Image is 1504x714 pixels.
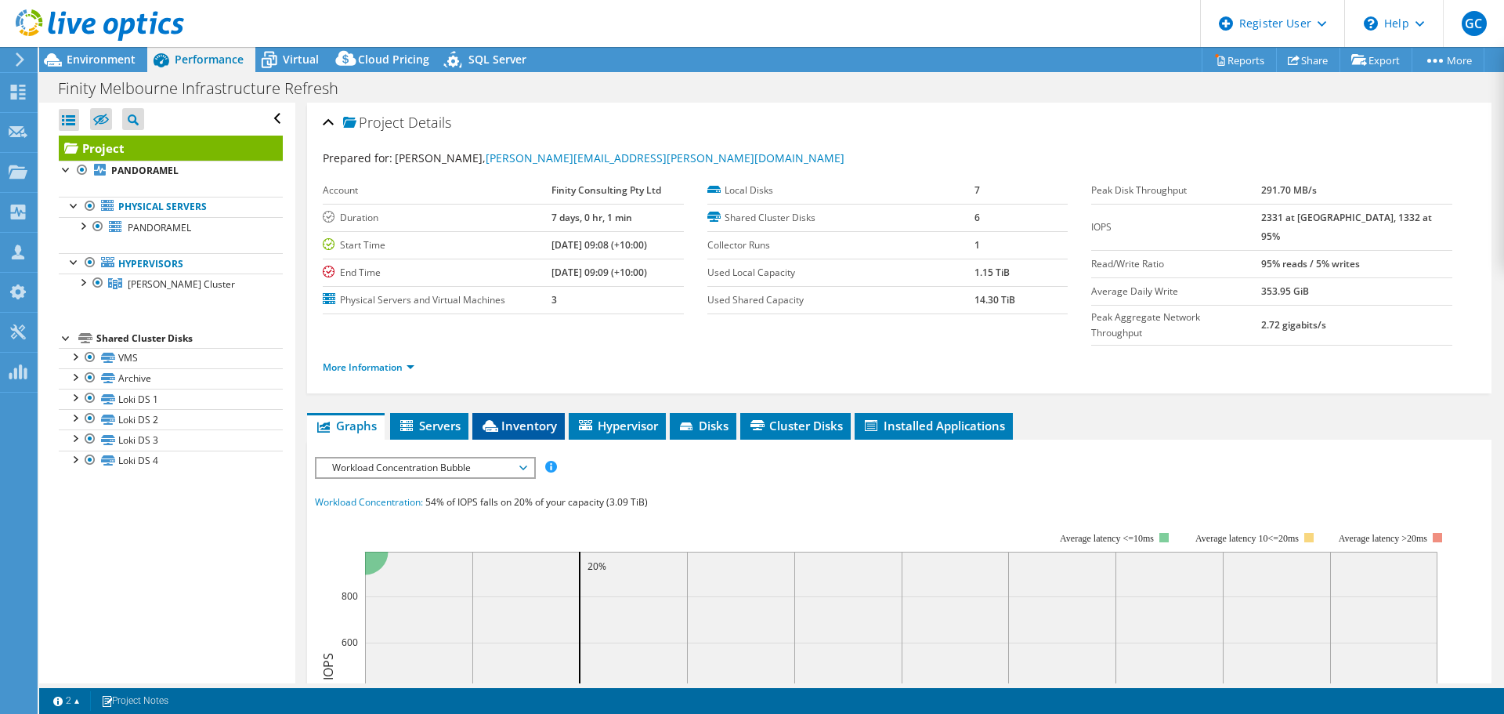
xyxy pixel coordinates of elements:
[320,653,337,680] text: IOPS
[551,183,661,197] b: Finity Consulting Pty Ltd
[323,292,551,308] label: Physical Servers and Virtual Machines
[324,458,526,477] span: Workload Concentration Bubble
[59,409,283,429] a: Loki DS 2
[974,293,1015,306] b: 14.30 TiB
[425,495,648,509] span: 54% of IOPS falls on 20% of your capacity (3.09 TiB)
[323,265,551,281] label: End Time
[128,277,235,291] span: [PERSON_NAME] Cluster
[974,238,980,252] b: 1
[1261,183,1317,197] b: 291.70 MB/s
[90,691,179,711] a: Project Notes
[1091,219,1260,235] label: IOPS
[1261,211,1432,243] b: 2331 at [GEOGRAPHIC_DATA], 1332 at 95%
[974,183,980,197] b: 7
[59,197,283,217] a: Physical Servers
[323,210,551,226] label: Duration
[551,266,647,279] b: [DATE] 09:09 (+10:00)
[1060,533,1154,544] tspan: Average latency <=10ms
[1462,11,1487,36] span: GC
[398,418,461,433] span: Servers
[59,348,283,368] a: VMS
[59,429,283,450] a: Loki DS 3
[707,292,974,308] label: Used Shared Capacity
[283,52,319,67] span: Virtual
[1276,48,1340,72] a: Share
[59,217,283,237] a: PANDORAMEL
[315,495,423,509] span: Workload Concentration:
[343,115,404,131] span: Project
[1091,284,1260,299] label: Average Daily Write
[480,418,557,433] span: Inventory
[59,136,283,161] a: Project
[128,221,191,234] span: PANDORAMEL
[315,418,377,433] span: Graphs
[59,451,283,471] a: Loki DS 4
[342,636,358,649] text: 600
[1195,533,1299,544] tspan: Average latency 10<=20ms
[51,80,363,97] h1: Finity Melbourne Infrastructure Refresh
[323,237,551,253] label: Start Time
[59,161,283,181] a: PANDORAMEL
[587,560,606,573] text: 20%
[1261,257,1360,270] b: 95% reads / 5% writes
[468,52,526,67] span: SQL Server
[42,691,91,711] a: 2
[551,293,557,306] b: 3
[1412,48,1484,72] a: More
[1364,16,1378,31] svg: \n
[707,265,974,281] label: Used Local Capacity
[59,389,283,409] a: Loki DS 1
[862,418,1005,433] span: Installed Applications
[707,237,974,253] label: Collector Runs
[707,183,974,198] label: Local Disks
[1091,183,1260,198] label: Peak Disk Throughput
[1091,256,1260,272] label: Read/Write Ratio
[974,266,1010,279] b: 1.15 TiB
[395,150,844,165] span: [PERSON_NAME],
[974,211,980,224] b: 6
[551,238,647,252] b: [DATE] 09:08 (+10:00)
[1261,285,1309,298] b: 353.95 GiB
[748,418,843,433] span: Cluster Disks
[59,253,283,274] a: Hypervisors
[323,361,414,374] a: More Information
[59,368,283,389] a: Archive
[342,589,358,603] text: 800
[577,418,658,433] span: Hypervisor
[358,52,429,67] span: Cloud Pricing
[1261,318,1326,332] b: 2.72 gigabits/s
[111,164,179,177] b: PANDORAMEL
[486,150,844,165] a: [PERSON_NAME][EMAIL_ADDRESS][PERSON_NAME][DOMAIN_NAME]
[678,418,728,433] span: Disks
[323,150,392,165] label: Prepared for:
[323,183,551,198] label: Account
[1339,533,1427,544] text: Average latency >20ms
[67,52,136,67] span: Environment
[408,113,451,132] span: Details
[96,329,283,348] div: Shared Cluster Disks
[342,682,358,695] text: 400
[551,211,632,224] b: 7 days, 0 hr, 1 min
[175,52,244,67] span: Performance
[59,274,283,294] a: Mel Cluster
[1202,48,1277,72] a: Reports
[707,210,974,226] label: Shared Cluster Disks
[1339,48,1412,72] a: Export
[1091,310,1260,341] label: Peak Aggregate Network Throughput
